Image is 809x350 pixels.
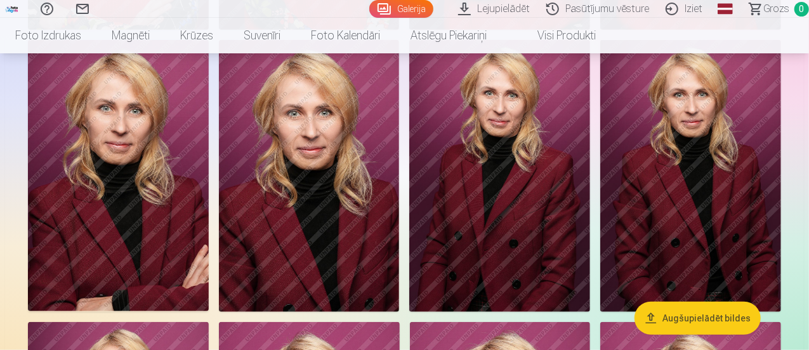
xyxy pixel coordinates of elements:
[763,1,789,17] span: Grozs
[5,5,19,13] img: /fa1
[502,18,611,53] a: Visi produkti
[395,18,502,53] a: Atslēgu piekariņi
[165,18,228,53] a: Krūzes
[635,302,761,335] button: Augšupielādēt bildes
[96,18,165,53] a: Magnēti
[296,18,395,53] a: Foto kalendāri
[228,18,296,53] a: Suvenīri
[794,2,809,17] span: 0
